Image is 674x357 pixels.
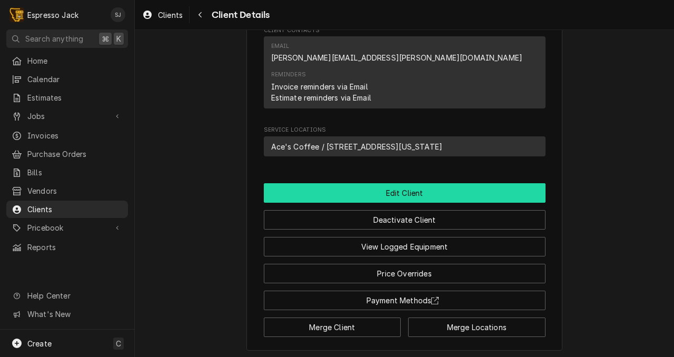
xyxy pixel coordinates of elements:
button: Merge Locations [408,318,546,337]
div: Button Group [264,183,546,337]
div: Button Group Row [264,256,546,283]
button: Deactivate Client [264,210,546,230]
span: Vendors [27,185,123,196]
a: Clients [6,201,128,218]
div: Service Locations [264,126,546,161]
div: E [9,7,24,22]
div: Button Group Row [264,283,546,310]
span: Client Contacts [264,26,546,35]
span: Invoices [27,130,123,141]
a: Go to What's New [6,305,128,323]
a: Invoices [6,127,128,144]
div: Invoice reminders via Email [271,81,368,92]
div: Estimate reminders via Email [271,92,371,103]
span: Jobs [27,111,107,122]
a: Calendar [6,71,128,88]
a: Go to Pricebook [6,219,128,236]
div: Espresso Jack's Avatar [9,7,24,22]
div: Button Group Row [264,203,546,230]
a: Bills [6,164,128,181]
div: Samantha Janssen's Avatar [111,7,125,22]
div: Service Locations List [264,136,546,161]
span: Reports [27,242,123,253]
div: Espresso Jack [27,9,78,21]
span: Estimates [27,92,123,103]
span: Service Locations [264,126,546,134]
div: SJ [111,7,125,22]
div: Button Group Row [264,310,546,337]
a: [PERSON_NAME][EMAIL_ADDRESS][PERSON_NAME][DOMAIN_NAME] [271,53,523,62]
a: Vendors [6,182,128,200]
div: Button Group Row [264,230,546,256]
span: C [116,338,121,349]
span: Pricebook [27,222,107,233]
span: K [116,33,121,44]
a: Go to Help Center [6,287,128,304]
span: Calendar [27,74,123,85]
button: Payment Methods [264,291,546,310]
div: Button Group Row [264,183,546,203]
span: Purchase Orders [27,148,123,160]
a: Purchase Orders [6,145,128,163]
a: Clients [138,6,187,24]
button: Search anything⌘K [6,29,128,48]
span: Home [27,55,123,66]
div: Client Contacts [264,26,546,113]
div: Email [271,42,290,51]
button: View Logged Equipment [264,237,546,256]
span: ⌘ [102,33,109,44]
a: Home [6,52,128,70]
a: Go to Jobs [6,107,128,125]
button: Merge Client [264,318,401,337]
a: Reports [6,239,128,256]
div: Service Location [264,136,546,157]
button: Price Overrides [264,264,546,283]
div: Contact [264,36,546,108]
div: Email [271,42,523,63]
span: Clients [27,204,123,215]
div: Reminders [271,71,306,79]
div: Client Contacts List [264,36,546,113]
span: Clients [158,9,183,21]
span: Create [27,339,52,348]
span: Ace's Coffee / [STREET_ADDRESS][US_STATE] [271,141,443,152]
span: Help Center [27,290,122,301]
div: Reminders [271,71,371,103]
a: Estimates [6,89,128,106]
span: Client Details [209,8,270,22]
span: Bills [27,167,123,178]
span: What's New [27,309,122,320]
button: Navigate back [192,6,209,23]
span: Search anything [25,33,83,44]
button: Edit Client [264,183,546,203]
